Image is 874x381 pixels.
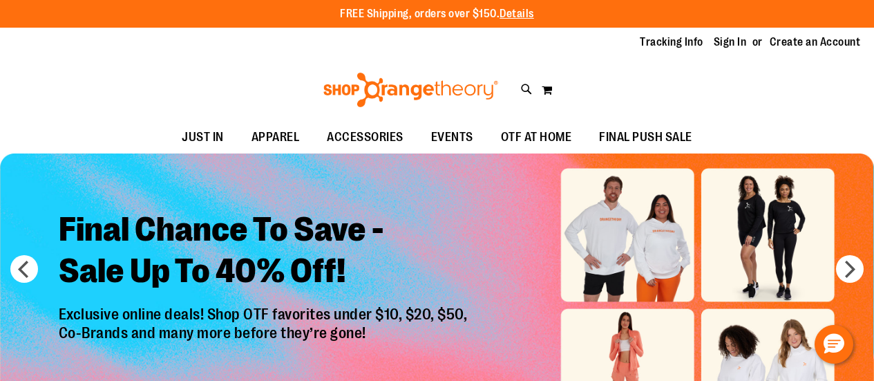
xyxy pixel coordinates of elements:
button: next [836,255,864,283]
a: FINAL PUSH SALE [585,122,706,154]
a: Tracking Info [640,35,703,50]
a: EVENTS [417,122,487,154]
span: FINAL PUSH SALE [599,122,692,153]
p: Exclusive online deals! Shop OTF favorites under $10, $20, $50, Co-Brands and many more before th... [48,306,482,374]
a: Create an Account [770,35,861,50]
p: FREE Shipping, orders over $150. [340,6,534,22]
span: EVENTS [431,122,473,153]
img: Shop Orangetheory [321,73,500,107]
a: Sign In [714,35,747,50]
a: OTF AT HOME [487,122,586,154]
a: Details [500,8,534,20]
a: ACCESSORIES [313,122,417,154]
span: OTF AT HOME [501,122,572,153]
button: prev [10,255,38,283]
button: Hello, have a question? Let’s chat. [815,325,853,364]
span: APPAREL [251,122,300,153]
a: APPAREL [238,122,314,154]
a: JUST IN [168,122,238,154]
h2: Final Chance To Save - Sale Up To 40% Off! [48,199,482,306]
span: ACCESSORIES [327,122,403,153]
span: JUST IN [182,122,224,153]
